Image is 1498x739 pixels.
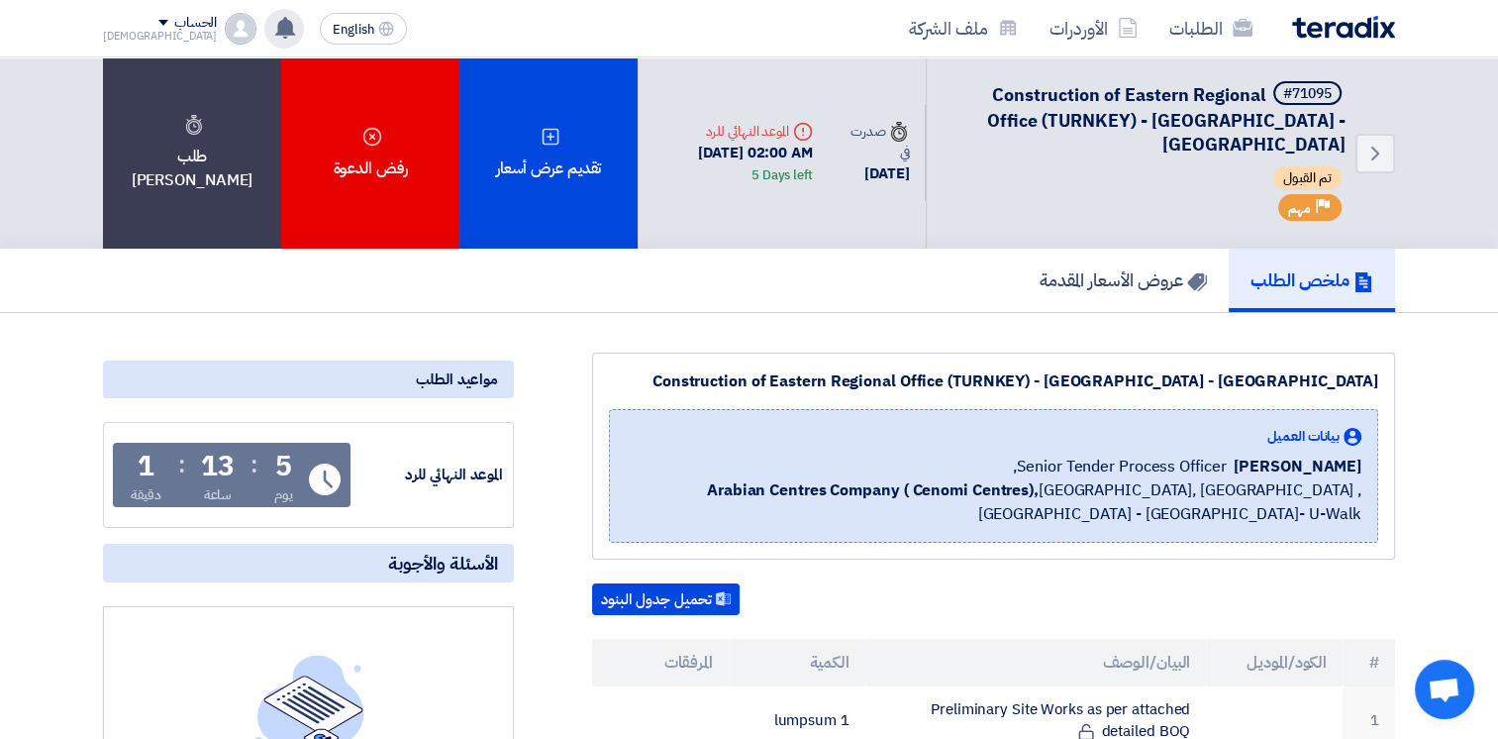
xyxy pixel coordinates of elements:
a: الطلبات [1153,5,1268,52]
div: مواعيد الطلب [103,361,514,398]
span: Senior Tender Process Officer, [1013,455,1226,478]
span: بيانات العميل [1267,426,1340,447]
th: البيان/الوصف [865,639,1207,686]
img: Teradix logo [1292,16,1395,39]
div: : [250,447,257,482]
h5: ملخص الطلب [1250,268,1373,291]
h5: Construction of Eastern Regional Office (TURNKEY) - Nakheel Mall - Dammam [950,81,1346,157]
div: [DATE] 02:00 AM [653,142,813,186]
div: رفض الدعوة [281,57,459,249]
div: الموعد النهائي للرد [653,121,813,142]
div: [DATE] [845,162,910,185]
span: تم القبول [1273,166,1342,190]
a: ملخص الطلب [1229,249,1395,312]
th: # [1343,639,1395,686]
a: Open chat [1415,660,1474,719]
th: الكود/الموديل [1206,639,1343,686]
div: تقديم عرض أسعار [459,57,638,249]
th: الكمية [729,639,865,686]
span: [PERSON_NAME] [1234,455,1361,478]
a: الأوردرات [1034,5,1153,52]
div: 5 Days left [751,165,813,185]
th: المرفقات [592,639,729,686]
b: Arabian Centres Company ( Cenomi Centres), [707,478,1039,502]
span: [GEOGRAPHIC_DATA], [GEOGRAPHIC_DATA] ,[GEOGRAPHIC_DATA] - [GEOGRAPHIC_DATA]- U-Walk [626,478,1361,526]
div: 13 [201,453,235,480]
h5: عروض الأسعار المقدمة [1040,268,1207,291]
div: Construction of Eastern Regional Office (TURNKEY) - [GEOGRAPHIC_DATA] - [GEOGRAPHIC_DATA] [609,369,1378,393]
div: 1 [138,453,154,480]
div: ساعة [204,484,233,505]
span: Construction of Eastern Regional Office (TURNKEY) - [GEOGRAPHIC_DATA] - [GEOGRAPHIC_DATA] [987,81,1346,158]
div: دقيقة [131,484,161,505]
div: [DEMOGRAPHIC_DATA] [103,31,217,42]
a: عروض الأسعار المقدمة [1018,249,1229,312]
div: يوم [274,484,293,505]
div: طلب [PERSON_NAME] [103,57,281,249]
a: ملف الشركة [893,5,1034,52]
span: مهم [1288,199,1311,218]
div: #71095 [1283,87,1332,101]
img: profile_test.png [225,13,256,45]
div: صدرت في [845,121,910,162]
div: الموعد النهائي للرد [354,464,503,486]
div: : [177,447,184,482]
button: English [320,13,407,45]
span: الأسئلة والأجوبة [388,552,498,575]
div: الحساب [174,15,217,32]
div: 5 [275,453,292,480]
button: تحميل جدول البنود [592,583,740,615]
span: English [333,23,374,37]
